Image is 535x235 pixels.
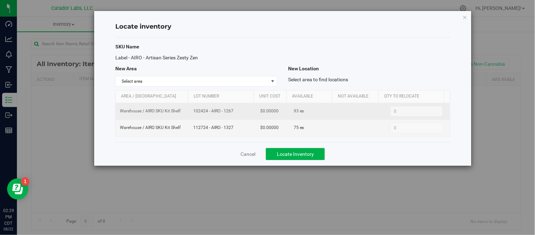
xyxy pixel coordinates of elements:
a: Qty to Relocate [384,94,442,99]
span: Label - AIRO - Artisan Series Zesty Zen [115,55,198,60]
span: select [268,76,277,86]
span: Locate Inventory [277,151,314,157]
span: 93 ea [294,108,304,114]
iframe: Resource center [7,178,28,200]
span: SKU Name [115,44,139,49]
button: Locate Inventory [266,148,325,160]
a: Unit Cost [259,94,284,99]
span: Warehouse / AIRO SKU Kit Shelf [120,124,181,131]
a: Cancel [241,151,255,158]
span: Select area [116,76,268,86]
span: New Area [115,66,137,71]
span: $0.00000 [260,108,279,114]
span: 112724 - AIRO - 1327 [193,124,252,131]
span: New Location [288,66,319,71]
h4: Locate inventory [115,22,450,31]
iframe: Resource center unread badge [21,177,29,186]
a: Available [292,94,330,99]
a: Lot Number [194,94,251,99]
a: Not Available [338,94,376,99]
span: Select area to find locations [288,77,348,82]
span: 75 ea [294,124,304,131]
span: Warehouse / AIRO SKU Kit Shelf [120,108,181,114]
a: Area / [GEOGRAPHIC_DATA] [121,94,185,99]
span: $0.00000 [260,124,279,131]
span: 102424 - AIRO - 1267 [193,108,252,114]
